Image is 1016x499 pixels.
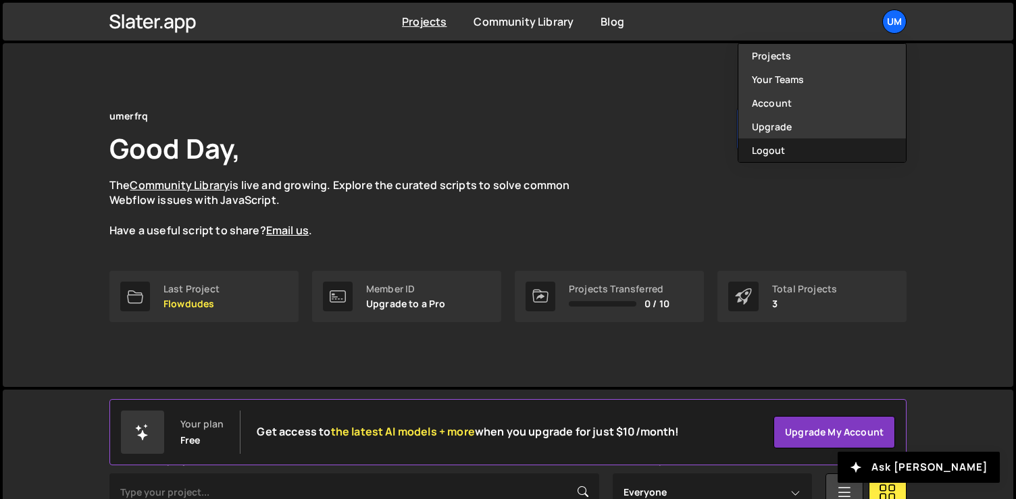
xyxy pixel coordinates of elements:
a: Upgrade [738,115,906,138]
a: Blog [601,14,624,29]
span: 0 / 10 [644,298,669,309]
div: Projects Transferred [569,284,669,294]
a: Account [738,91,906,115]
h1: Good Day, [109,130,240,167]
a: Community Library [474,14,574,29]
a: Your Teams [738,68,906,91]
div: Member ID [366,284,446,294]
a: Email us [266,223,309,238]
div: umerfrq [109,108,148,124]
a: Projects [402,14,447,29]
p: Flowdudes [163,298,220,309]
div: Last Project [163,284,220,294]
a: Last Project Flowdudes [109,271,299,322]
p: 3 [772,298,837,309]
p: The is live and growing. Explore the curated scripts to solve common Webflow issues with JavaScri... [109,178,596,238]
a: Projects [738,44,906,68]
button: Ask [PERSON_NAME] [838,452,1000,483]
a: Upgrade my account [773,416,895,448]
div: Total Projects [772,284,837,294]
a: Community Library [130,178,230,192]
a: um [882,9,907,34]
div: Free [180,435,201,446]
h2: Get access to when you upgrade for just $10/month! [257,425,679,438]
button: Logout [738,138,906,162]
p: Upgrade to a Pro [366,298,446,309]
div: Your plan [180,419,224,429]
span: the latest AI models + more [331,424,475,439]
